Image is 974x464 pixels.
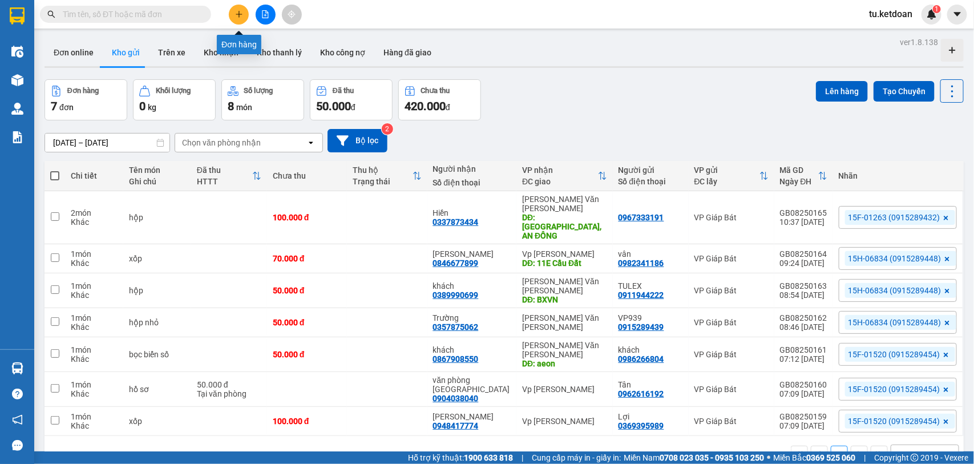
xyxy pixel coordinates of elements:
[228,99,234,113] span: 8
[941,39,964,62] div: Tạo kho hàng mới
[351,103,355,112] span: đ
[148,103,156,112] span: kg
[619,249,683,259] div: vân
[353,177,412,186] div: Trạng thái
[619,354,664,364] div: 0986266804
[848,285,941,296] span: 15H-06834 (0915289448)
[248,39,311,66] button: Kho thanh lý
[197,177,252,186] div: HTTT
[522,166,597,175] div: VP nhận
[244,87,273,95] div: Số lượng
[522,417,607,426] div: Vp [PERSON_NAME]
[433,313,511,322] div: Trường
[398,79,481,120] button: Chưa thu420.000đ
[12,440,23,451] span: message
[464,453,513,462] strong: 1900 633 818
[780,412,827,421] div: GB08250159
[780,421,827,430] div: 07:09 [DATE]
[71,290,118,300] div: Khác
[619,380,683,389] div: Tân
[63,8,197,21] input: Tìm tên, số ĐT hoặc mã đơn
[129,213,185,222] div: hộp
[11,103,23,115] img: warehouse-icon
[47,10,55,18] span: search
[273,171,341,180] div: Chưa thu
[45,79,127,120] button: Đơn hàng7đơn
[71,380,118,389] div: 1 món
[660,453,764,462] strong: 0708 023 035 - 0935 103 250
[947,5,967,25] button: caret-down
[848,317,941,328] span: 15H-06834 (0915289448)
[282,5,302,25] button: aim
[780,208,827,217] div: GB08250165
[694,254,769,263] div: VP Giáp Bát
[694,350,769,359] div: VP Giáp Bát
[12,389,23,400] span: question-circle
[405,99,446,113] span: 420.000
[333,87,354,95] div: Đã thu
[191,161,267,191] th: Toggle SortBy
[71,281,118,290] div: 1 món
[195,39,248,66] button: Kho nhận
[433,281,511,290] div: khách
[197,380,261,389] div: 50.000 đ
[433,322,479,332] div: 0357875062
[522,359,607,368] div: DĐ: aeon
[197,389,261,398] div: Tại văn phòng
[288,10,296,18] span: aim
[780,313,827,322] div: GB08250162
[71,208,118,217] div: 2 món
[860,7,922,21] span: tu.ketdoan
[71,345,118,354] div: 1 món
[433,421,479,430] div: 0948417774
[619,259,664,268] div: 0982341186
[347,161,427,191] th: Toggle SortBy
[774,161,833,191] th: Toggle SortBy
[71,354,118,364] div: Khác
[310,79,393,120] button: Đã thu50.000đ
[933,5,941,13] sup: 1
[619,322,664,332] div: 0915289439
[139,99,146,113] span: 0
[848,253,941,264] span: 15H-06834 (0915289448)
[780,290,827,300] div: 08:54 [DATE]
[848,416,940,426] span: 15F-01520 (0915289454)
[316,99,351,113] span: 50.000
[689,161,774,191] th: Toggle SortBy
[780,249,827,259] div: GB08250164
[831,446,848,463] button: 1
[433,217,479,227] div: 0337873434
[311,39,374,66] button: Kho công nợ
[433,394,479,403] div: 0904038040
[522,341,607,359] div: [PERSON_NAME] Văn [PERSON_NAME]
[129,177,185,186] div: Ghi chú
[374,39,440,66] button: Hàng đã giao
[408,451,513,464] span: Hỗ trợ kỹ thuật:
[273,213,341,222] div: 100.000 đ
[522,451,523,464] span: |
[129,254,185,263] div: xốp
[848,349,940,360] span: 15F-01520 (0915289454)
[433,259,479,268] div: 0846677899
[60,43,91,52] span: 19003239
[446,103,450,112] span: đ
[619,177,683,186] div: Số điện thoại
[522,249,607,259] div: Vp [PERSON_NAME]
[816,81,868,102] button: Lên hàng
[694,385,769,394] div: VP Giáp Bát
[767,455,770,460] span: ⚪️
[273,254,341,263] div: 70.000 đ
[129,318,185,327] div: hộp nhỏ
[433,164,511,174] div: Người nhận
[47,6,105,21] span: Kết Đoàn
[619,313,683,322] div: VP939
[619,290,664,300] div: 0911944222
[328,129,387,152] button: Bộ lọc
[780,354,827,364] div: 07:12 [DATE]
[45,39,103,66] button: Đơn online
[864,451,866,464] span: |
[619,345,683,354] div: khách
[848,212,940,223] span: 15F-01263 (0915289432)
[235,10,243,18] span: plus
[898,449,933,460] div: 10 / trang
